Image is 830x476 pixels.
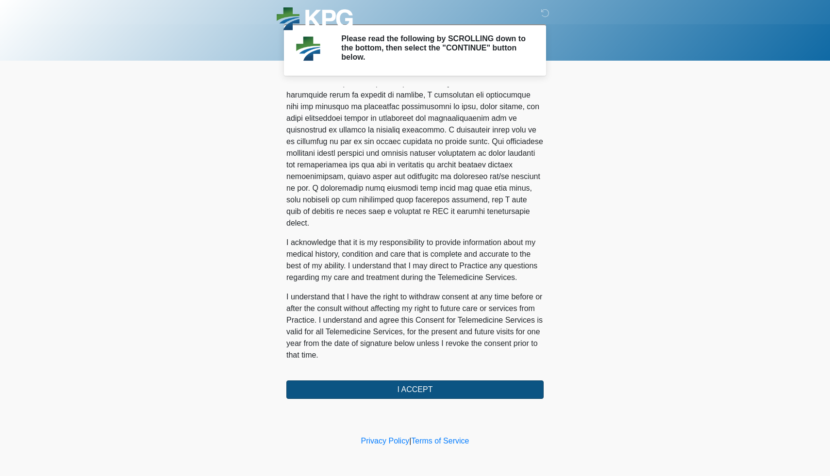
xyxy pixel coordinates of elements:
[286,237,544,283] p: I acknowledge that it is my responsibility to provide information about my medical history, condi...
[294,34,323,63] img: Agent Avatar
[409,437,411,445] a: |
[411,437,469,445] a: Terms of Service
[277,7,353,33] img: KPG Healthcare Logo
[286,380,544,399] button: I ACCEPT
[361,437,410,445] a: Privacy Policy
[341,34,529,62] h2: Please read the following by SCROLLING down to the bottom, then select the "CONTINUE" button below.
[286,291,544,361] p: I understand that I have the right to withdraw consent at any time before or after the consult wi...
